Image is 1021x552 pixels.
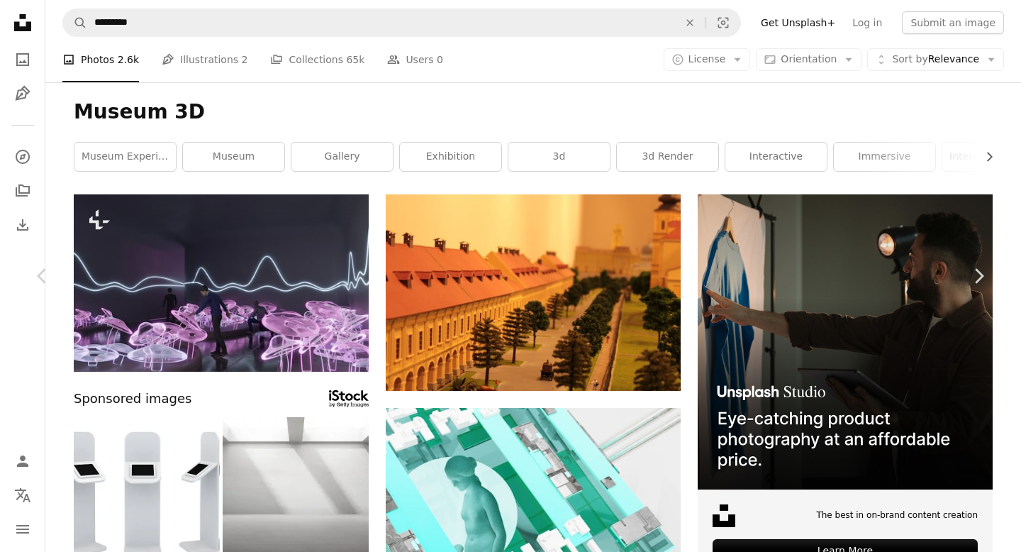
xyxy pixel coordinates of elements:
[508,143,610,171] a: 3d
[688,53,726,65] span: License
[725,143,827,171] a: interactive
[892,53,927,65] span: Sort by
[242,52,248,67] span: 2
[74,99,993,125] h1: Museum 3D
[270,37,364,82] a: Collections 65k
[74,143,176,171] a: museum experience
[400,143,501,171] a: exhibition
[9,79,37,108] a: Illustrations
[9,143,37,171] a: Explore
[706,9,740,36] button: Visual search
[386,286,681,299] a: a model of a building with a clock tower in the background
[74,389,191,409] span: Sponsored images
[9,447,37,475] a: Log in / Sign up
[834,143,935,171] a: immersive
[63,9,87,36] button: Search Unsplash
[74,194,369,372] img: A room filled with lots of plastic chairs
[162,37,247,82] a: Illustrations 2
[62,9,741,37] form: Find visuals sitewide
[74,276,369,289] a: A room filled with lots of plastic chairs
[437,52,443,67] span: 0
[844,11,891,34] a: Log in
[674,9,705,36] button: Clear
[892,53,979,67] span: Relevance
[9,45,37,74] a: Photos
[9,481,37,509] button: Language
[664,48,751,71] button: License
[386,194,681,391] img: a model of a building with a clock tower in the background
[756,48,861,71] button: Orientation
[346,52,364,67] span: 65k
[9,515,37,543] button: Menu
[781,53,837,65] span: Orientation
[291,143,393,171] a: gallery
[698,194,993,490] img: file-1715714098234-25b8b4e9d8faimage
[387,37,443,82] a: Users 0
[713,504,735,527] img: file-1631678316303-ed18b8b5cb9cimage
[936,208,1021,344] a: Next
[183,143,284,171] a: museum
[9,177,37,205] a: Collections
[752,11,844,34] a: Get Unsplash+
[617,143,718,171] a: 3d render
[976,143,993,171] button: scroll list to the right
[816,509,978,521] span: The best in on-brand content creation
[867,48,1004,71] button: Sort byRelevance
[902,11,1004,34] button: Submit an image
